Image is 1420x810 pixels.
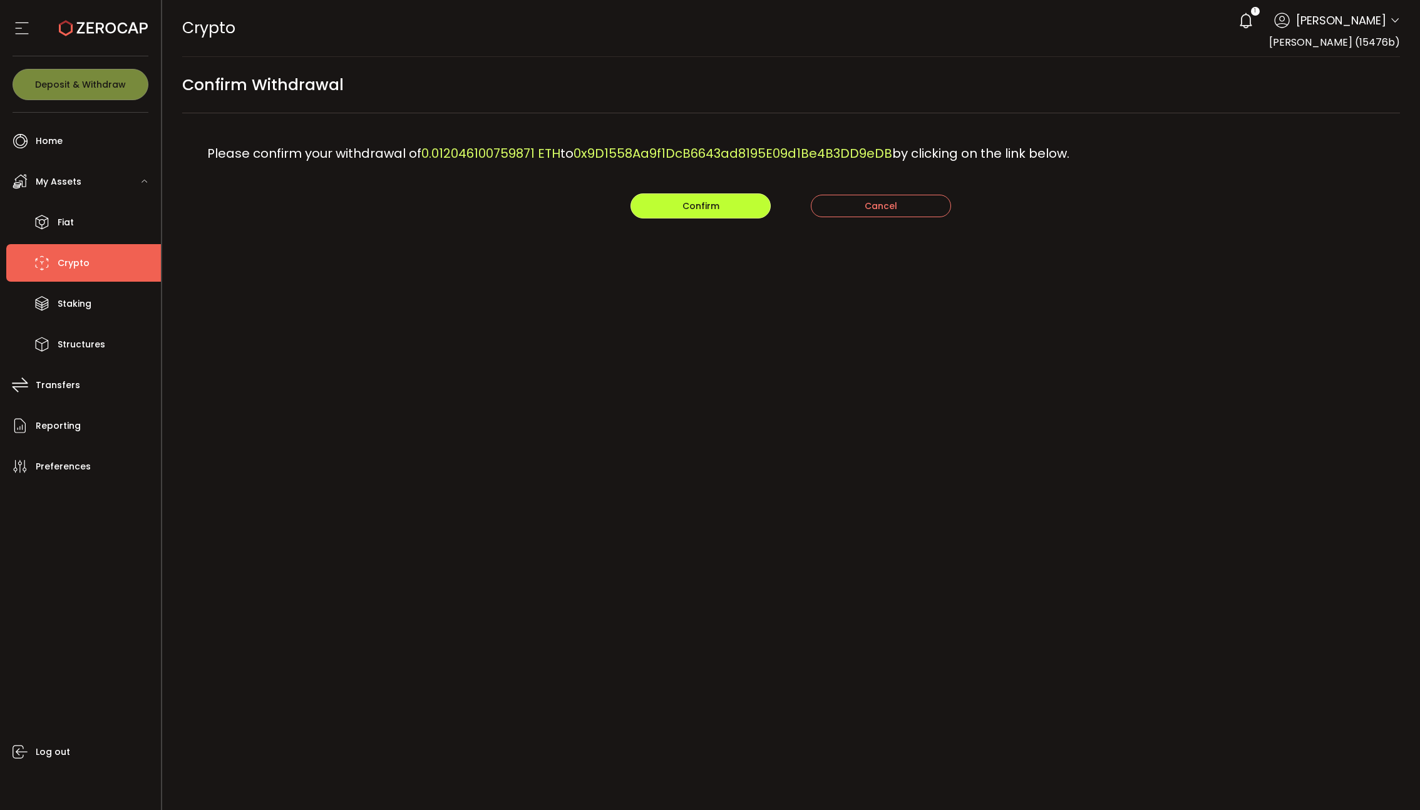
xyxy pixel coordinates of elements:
span: to [560,145,574,162]
button: Deposit & Withdraw [13,69,148,100]
span: Crypto [182,17,235,39]
span: Please confirm your withdrawal of [207,145,421,162]
span: Log out [36,743,70,761]
span: Staking [58,295,91,313]
span: Home [36,132,63,150]
span: Fiat [58,213,74,232]
span: 0x9D1558Aa9f1DcB6643ad8195E09d1Be4B3DD9eDB [574,145,892,162]
button: Confirm [630,193,771,218]
span: Crypto [58,254,90,272]
span: Confirm Withdrawal [182,71,344,99]
span: Structures [58,336,105,354]
iframe: Chat Widget [1357,750,1420,810]
span: Deposit & Withdraw [35,80,126,89]
span: 0.012046100759871 ETH [421,145,560,162]
span: [PERSON_NAME] (15476b) [1269,35,1400,49]
span: My Assets [36,173,81,191]
span: Preferences [36,458,91,476]
span: Reporting [36,417,81,435]
span: 1 [1254,7,1256,16]
span: Transfers [36,376,80,394]
span: [PERSON_NAME] [1296,12,1386,29]
button: Cancel [811,195,951,217]
span: by clicking on the link below. [892,145,1069,162]
span: Cancel [865,200,897,212]
span: Confirm [682,200,719,212]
